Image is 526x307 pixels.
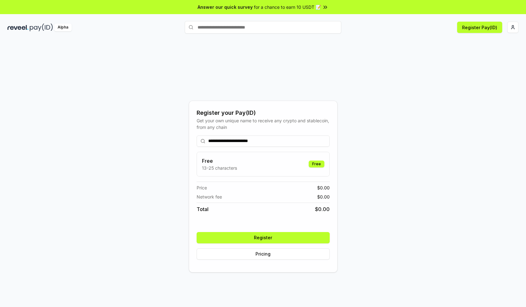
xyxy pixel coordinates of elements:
div: Free [309,161,324,167]
span: Answer our quick survey [198,4,253,10]
button: Register [197,232,330,243]
button: Register Pay(ID) [457,22,502,33]
span: $ 0.00 [317,193,330,200]
span: for a chance to earn 10 USDT 📝 [254,4,321,10]
span: $ 0.00 [315,205,330,213]
img: pay_id [30,24,53,31]
h3: Free [202,157,237,165]
span: $ 0.00 [317,184,330,191]
span: Network fee [197,193,222,200]
span: Total [197,205,209,213]
span: Price [197,184,207,191]
div: Register your Pay(ID) [197,109,330,117]
button: Pricing [197,248,330,260]
p: 13-25 characters [202,165,237,171]
div: Alpha [54,24,72,31]
div: Get your own unique name to receive any crypto and stablecoin, from any chain [197,117,330,130]
img: reveel_dark [8,24,28,31]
